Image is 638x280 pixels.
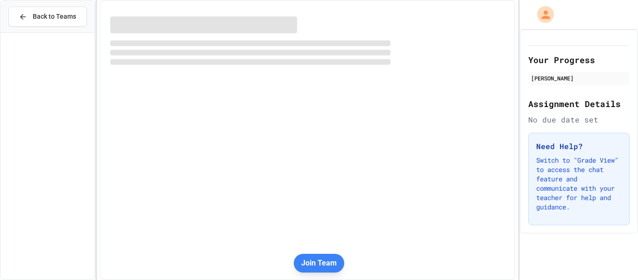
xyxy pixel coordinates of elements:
[527,4,556,25] div: My Account
[599,243,629,271] iframe: chat widget
[528,114,630,125] div: No due date set
[531,74,627,82] div: [PERSON_NAME]
[536,156,622,212] p: Switch to "Grade View" to access the chat feature and communicate with your teacher for help and ...
[33,12,76,22] span: Back to Teams
[536,141,622,152] h3: Need Help?
[528,53,630,66] h2: Your Progress
[294,254,344,273] button: Join Team
[560,202,629,242] iframe: chat widget
[528,97,630,110] h2: Assignment Details
[8,7,87,27] button: Back to Teams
